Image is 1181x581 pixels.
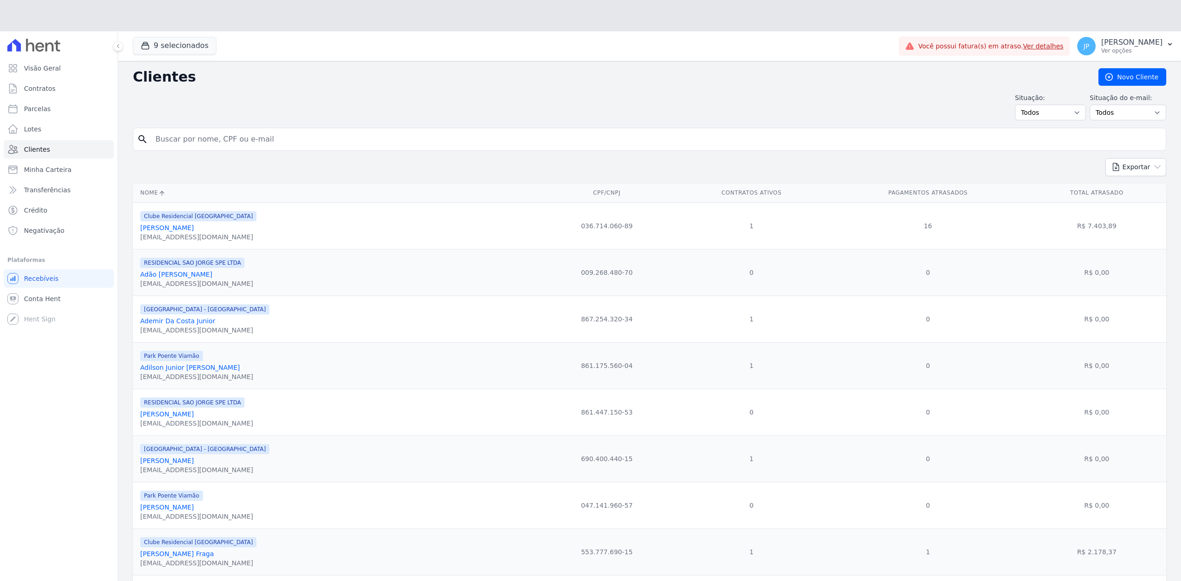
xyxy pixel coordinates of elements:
a: Visão Geral [4,59,114,77]
span: RESIDENCIAL SAO JORGE SPE LTDA [140,258,245,268]
td: 0 [674,249,829,296]
td: R$ 0,00 [1027,249,1166,296]
th: Total Atrasado [1027,184,1166,202]
a: Transferências [4,181,114,199]
td: 0 [829,342,1027,389]
span: Lotes [24,125,42,134]
a: Conta Hent [4,290,114,308]
td: 861.175.560-04 [539,342,674,389]
td: 009.268.480-70 [539,249,674,296]
div: [EMAIL_ADDRESS][DOMAIN_NAME] [140,372,253,381]
a: [PERSON_NAME] Fraga [140,550,214,557]
td: 036.714.060-89 [539,202,674,249]
a: Negativação [4,221,114,240]
a: Parcelas [4,100,114,118]
a: Novo Cliente [1098,68,1166,86]
th: CPF/CNPJ [539,184,674,202]
td: 0 [829,249,1027,296]
a: Adão [PERSON_NAME] [140,271,212,278]
div: [EMAIL_ADDRESS][DOMAIN_NAME] [140,232,256,242]
a: Lotes [4,120,114,138]
span: Recebíveis [24,274,59,283]
td: R$ 0,00 [1027,435,1166,482]
td: 1 [829,528,1027,575]
span: [GEOGRAPHIC_DATA] - [GEOGRAPHIC_DATA] [140,304,269,314]
span: Clube Residencial [GEOGRAPHIC_DATA] [140,211,256,221]
div: [EMAIL_ADDRESS][DOMAIN_NAME] [140,279,253,288]
span: Conta Hent [24,294,60,303]
a: Adilson Junior [PERSON_NAME] [140,364,240,371]
span: Negativação [24,226,65,235]
td: 1 [674,528,829,575]
span: Visão Geral [24,64,61,73]
th: Nome [133,184,539,202]
span: Crédito [24,206,48,215]
td: R$ 0,00 [1027,342,1166,389]
p: Ver opções [1101,47,1163,54]
td: 0 [829,482,1027,528]
a: Clientes [4,140,114,159]
td: 16 [829,202,1027,249]
iframe: Intercom live chat [9,550,31,572]
td: 1 [674,342,829,389]
span: Clube Residencial [GEOGRAPHIC_DATA] [140,537,256,547]
span: Park Poente Viamão [140,351,203,361]
div: [EMAIL_ADDRESS][DOMAIN_NAME] [140,419,253,428]
a: Minha Carteira [4,160,114,179]
td: 861.447.150-53 [539,389,674,435]
span: Clientes [24,145,50,154]
td: 553.777.690-15 [539,528,674,575]
td: 0 [829,296,1027,342]
a: [PERSON_NAME] [140,224,194,231]
div: [EMAIL_ADDRESS][DOMAIN_NAME] [140,326,269,335]
p: [PERSON_NAME] [1101,38,1163,47]
span: Minha Carteira [24,165,72,174]
td: 0 [674,389,829,435]
span: JP [1084,43,1090,49]
span: Contratos [24,84,55,93]
button: JP [PERSON_NAME] Ver opções [1070,33,1181,59]
div: [EMAIL_ADDRESS][DOMAIN_NAME] [140,558,256,568]
td: 867.254.320-34 [539,296,674,342]
a: Recebíveis [4,269,114,288]
button: 9 selecionados [133,37,216,54]
td: 0 [674,482,829,528]
td: 0 [829,435,1027,482]
td: 1 [674,202,829,249]
td: R$ 0,00 [1027,482,1166,528]
span: Park Poente Viamão [140,491,203,501]
td: R$ 0,00 [1027,389,1166,435]
td: 690.400.440-15 [539,435,674,482]
td: 1 [674,296,829,342]
span: RESIDENCIAL SAO JORGE SPE LTDA [140,397,245,408]
td: R$ 0,00 [1027,296,1166,342]
a: Ademir Da Costa Junior [140,317,215,325]
input: Buscar por nome, CPF ou e-mail [150,130,1162,148]
th: Pagamentos Atrasados [829,184,1027,202]
th: Contratos Ativos [674,184,829,202]
label: Situação do e-mail: [1090,93,1166,103]
td: R$ 7.403,89 [1027,202,1166,249]
span: Transferências [24,185,71,195]
span: [GEOGRAPHIC_DATA] - [GEOGRAPHIC_DATA] [140,444,269,454]
span: Parcelas [24,104,51,113]
td: 047.141.960-57 [539,482,674,528]
a: [PERSON_NAME] [140,504,194,511]
div: [EMAIL_ADDRESS][DOMAIN_NAME] [140,465,269,474]
button: Exportar [1105,158,1166,176]
div: [EMAIL_ADDRESS][DOMAIN_NAME] [140,512,253,521]
div: Plataformas [7,255,110,266]
a: Contratos [4,79,114,98]
span: Você possui fatura(s) em atraso. [918,41,1063,51]
a: Ver detalhes [1023,42,1064,50]
td: 0 [829,389,1027,435]
td: R$ 2.178,37 [1027,528,1166,575]
a: Crédito [4,201,114,219]
h2: Clientes [133,69,1084,85]
label: Situação: [1015,93,1086,103]
a: [PERSON_NAME] [140,457,194,464]
a: [PERSON_NAME] [140,410,194,418]
i: search [137,134,148,145]
td: 1 [674,435,829,482]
